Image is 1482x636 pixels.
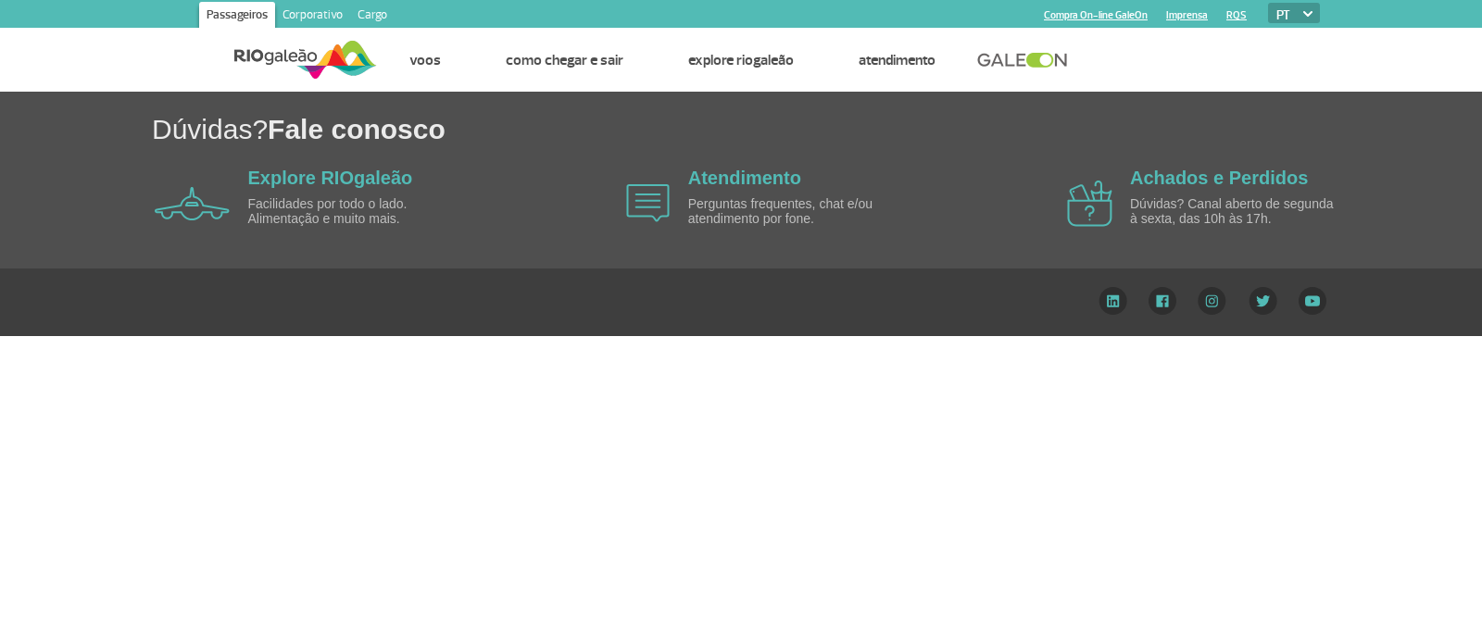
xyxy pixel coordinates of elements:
[1198,287,1226,315] img: Instagram
[1166,9,1208,21] a: Imprensa
[1249,287,1277,315] img: Twitter
[1226,9,1247,21] a: RQS
[1067,181,1112,227] img: airplane icon
[506,51,623,69] a: Como chegar e sair
[152,110,1482,148] h1: Dúvidas?
[275,2,350,31] a: Corporativo
[268,114,446,144] span: Fale conosco
[859,51,936,69] a: Atendimento
[1130,197,1343,226] p: Dúvidas? Canal aberto de segunda à sexta, das 10h às 17h.
[248,197,461,226] p: Facilidades por todo o lado. Alimentação e muito mais.
[1044,9,1148,21] a: Compra On-line GaleOn
[688,51,794,69] a: Explore RIOgaleão
[1299,287,1326,315] img: YouTube
[688,168,801,188] a: Atendimento
[248,168,413,188] a: Explore RIOgaleão
[1130,168,1308,188] a: Achados e Perdidos
[350,2,395,31] a: Cargo
[155,187,230,220] img: airplane icon
[626,184,670,222] img: airplane icon
[1099,287,1127,315] img: LinkedIn
[1149,287,1176,315] img: Facebook
[199,2,275,31] a: Passageiros
[688,197,901,226] p: Perguntas frequentes, chat e/ou atendimento por fone.
[409,51,441,69] a: Voos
